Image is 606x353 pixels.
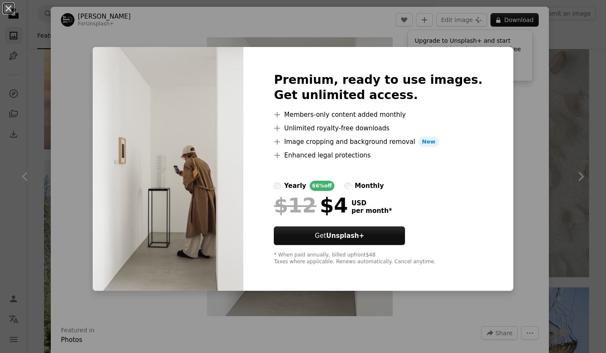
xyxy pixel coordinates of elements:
[326,232,364,240] strong: Unsplash+
[274,123,482,133] li: Unlimited royalty-free downloads
[274,182,281,189] input: yearly66%off
[419,137,439,147] span: New
[274,150,482,160] li: Enhanced legal protections
[274,72,482,103] h2: Premium, ready to use images. Get unlimited access.
[351,207,392,215] span: per month *
[355,181,384,191] div: monthly
[274,226,405,245] button: GetUnsplash+
[274,194,316,216] span: $12
[274,194,348,216] div: $4
[284,181,306,191] div: yearly
[274,137,482,147] li: Image cropping and background removal
[310,181,335,191] div: 66% off
[274,252,482,265] div: * When paid annually, billed upfront $48 Taxes where applicable. Renews automatically. Cancel any...
[351,199,392,207] span: USD
[274,110,482,120] li: Members-only content added monthly
[93,47,243,291] img: premium_photo-1756286484838-a3ac225a4f56
[344,182,351,189] input: monthly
